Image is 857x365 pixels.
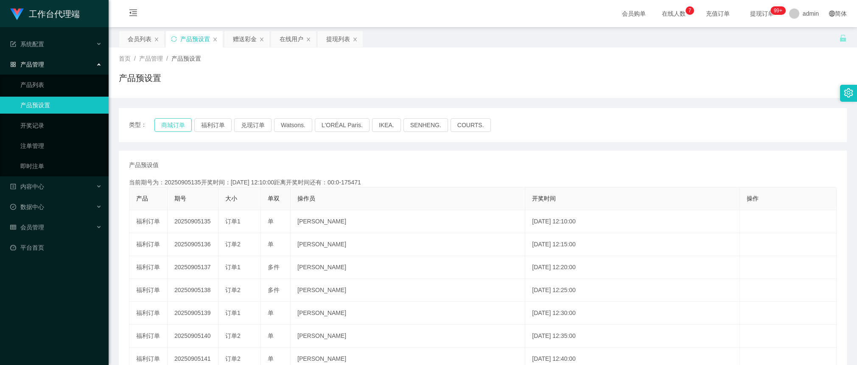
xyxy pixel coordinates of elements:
span: 订单2 [225,332,241,339]
td: [DATE] 12:25:00 [525,279,740,302]
button: COURTS. [451,118,491,132]
i: 图标: table [10,224,16,230]
div: 会员列表 [128,31,151,47]
td: [PERSON_NAME] [291,325,525,348]
td: [DATE] 12:35:00 [525,325,740,348]
span: 产品预设值 [129,161,159,170]
span: 类型： [129,118,154,132]
div: 在线用户 [280,31,303,47]
button: L'ORÉAL Paris. [315,118,370,132]
i: 图标: check-circle-o [10,204,16,210]
i: 图标: close [259,37,264,42]
span: 开奖时间 [532,195,556,202]
i: 图标: global [829,11,835,17]
span: 订单1 [225,218,241,225]
span: 订单2 [225,287,241,293]
i: 图标: menu-fold [119,0,148,28]
td: 福利订单 [129,302,168,325]
span: 单 [268,241,274,248]
a: 即时注单 [20,158,102,175]
td: [DATE] 12:10:00 [525,210,740,233]
span: 订单2 [225,241,241,248]
td: 福利订单 [129,233,168,256]
i: 图标: close [213,37,218,42]
span: 期号 [174,195,186,202]
span: 单 [268,218,274,225]
span: 产品管理 [10,61,44,68]
i: 图标: profile [10,184,16,189]
i: 图标: unlock [839,34,847,42]
sup: 7 [686,6,694,15]
span: 订单1 [225,264,241,270]
span: 在线人数 [658,11,690,17]
i: 图标: setting [844,88,853,98]
span: 多件 [268,287,280,293]
td: 20250905135 [168,210,218,233]
td: 20250905137 [168,256,218,279]
a: 开奖记录 [20,117,102,134]
span: 大小 [225,195,237,202]
td: [PERSON_NAME] [291,210,525,233]
span: 产品管理 [139,55,163,62]
td: 福利订单 [129,256,168,279]
span: 单 [268,355,274,362]
td: [DATE] 12:15:00 [525,233,740,256]
i: 图标: close [154,37,159,42]
span: 系统配置 [10,41,44,47]
td: [DATE] 12:30:00 [525,302,740,325]
td: 福利订单 [129,325,168,348]
td: 20250905139 [168,302,218,325]
button: Watsons. [274,118,312,132]
i: 图标: close [353,37,358,42]
button: 福利订单 [194,118,232,132]
h1: 产品预设置 [119,72,161,84]
sup: 1071 [770,6,786,15]
p: 7 [689,6,692,15]
td: 20250905138 [168,279,218,302]
span: 单双 [268,195,280,202]
span: 产品预设置 [171,55,201,62]
i: 图标: appstore-o [10,61,16,67]
div: 当前期号为：20250905135开奖时间：[DATE] 12:10:00距离开奖时间还有：00:0-175471 [129,178,837,187]
i: 图标: sync [171,36,177,42]
td: 20250905140 [168,325,218,348]
td: 20250905136 [168,233,218,256]
i: 图标: close [306,37,311,42]
h1: 工作台代理端 [29,0,80,28]
a: 注单管理 [20,137,102,154]
td: [PERSON_NAME] [291,279,525,302]
span: / [134,55,136,62]
span: 单 [268,332,274,339]
button: 商城订单 [154,118,192,132]
a: 工作台代理端 [10,10,80,17]
div: 提现列表 [326,31,350,47]
td: [DATE] 12:20:00 [525,256,740,279]
span: 订单2 [225,355,241,362]
a: 产品预设置 [20,97,102,114]
div: 产品预设置 [180,31,210,47]
span: 操作 [747,195,759,202]
td: [PERSON_NAME] [291,256,525,279]
img: logo.9652507e.png [10,8,24,20]
a: 图标: dashboard平台首页 [10,239,102,256]
td: 福利订单 [129,279,168,302]
button: 兑现订单 [234,118,272,132]
span: 充值订单 [702,11,734,17]
td: [PERSON_NAME] [291,233,525,256]
td: 福利订单 [129,210,168,233]
span: 订单1 [225,309,241,316]
span: / [166,55,168,62]
span: 内容中心 [10,183,44,190]
span: 操作员 [297,195,315,202]
i: 图标: form [10,41,16,47]
td: [PERSON_NAME] [291,302,525,325]
span: 多件 [268,264,280,270]
a: 产品列表 [20,76,102,93]
button: IKEA. [372,118,401,132]
div: 赠送彩金 [233,31,257,47]
span: 首页 [119,55,131,62]
span: 数据中心 [10,203,44,210]
span: 提现订单 [746,11,778,17]
span: 产品 [136,195,148,202]
button: SENHENG. [403,118,448,132]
